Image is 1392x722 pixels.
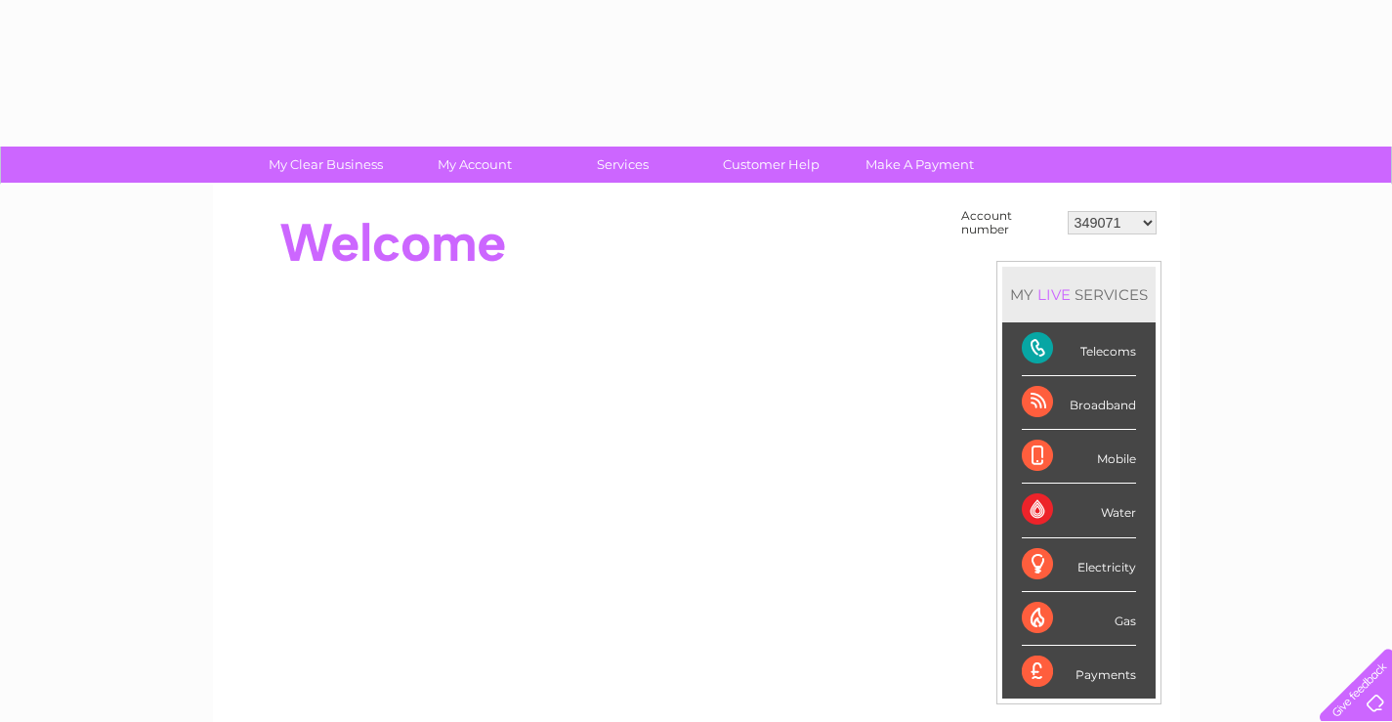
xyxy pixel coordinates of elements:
[1022,484,1136,537] div: Water
[1002,267,1156,322] div: MY SERVICES
[839,147,1000,183] a: Make A Payment
[1022,430,1136,484] div: Mobile
[542,147,703,183] a: Services
[394,147,555,183] a: My Account
[1022,376,1136,430] div: Broadband
[956,204,1063,241] td: Account number
[1022,646,1136,699] div: Payments
[691,147,852,183] a: Customer Help
[245,147,406,183] a: My Clear Business
[1033,285,1075,304] div: LIVE
[1022,322,1136,376] div: Telecoms
[1022,538,1136,592] div: Electricity
[1022,592,1136,646] div: Gas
